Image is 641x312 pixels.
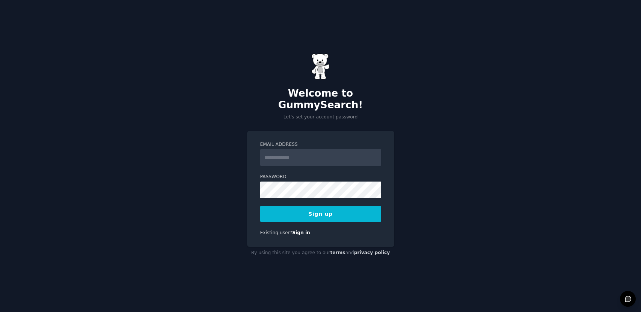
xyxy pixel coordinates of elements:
[247,114,394,121] p: Let's set your account password
[292,230,310,235] a: Sign in
[247,247,394,259] div: By using this site you agree to our and
[311,53,330,80] img: Gummy Bear
[330,250,345,255] a: terms
[260,174,381,180] label: Password
[247,88,394,111] h2: Welcome to GummySearch!
[260,206,381,222] button: Sign up
[354,250,390,255] a: privacy policy
[260,230,293,235] span: Existing user?
[260,141,381,148] label: Email Address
